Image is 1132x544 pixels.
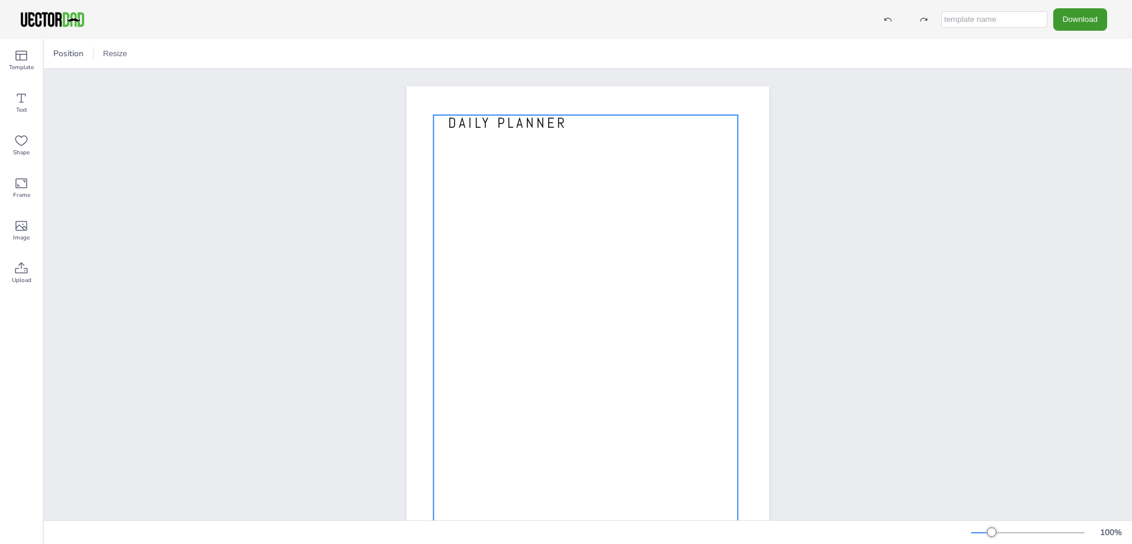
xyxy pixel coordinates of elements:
[448,113,567,131] span: DAILY PLANNER
[12,276,31,285] span: Upload
[9,63,34,72] span: Template
[941,11,1047,28] input: template name
[16,105,27,115] span: Text
[19,11,86,28] img: VectorDad-1.png
[51,48,86,59] span: Position
[13,190,30,200] span: Frame
[13,233,30,242] span: Image
[1053,8,1107,30] button: Download
[1096,527,1125,538] div: 100 %
[98,44,132,63] button: Resize
[13,148,30,157] span: Shape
